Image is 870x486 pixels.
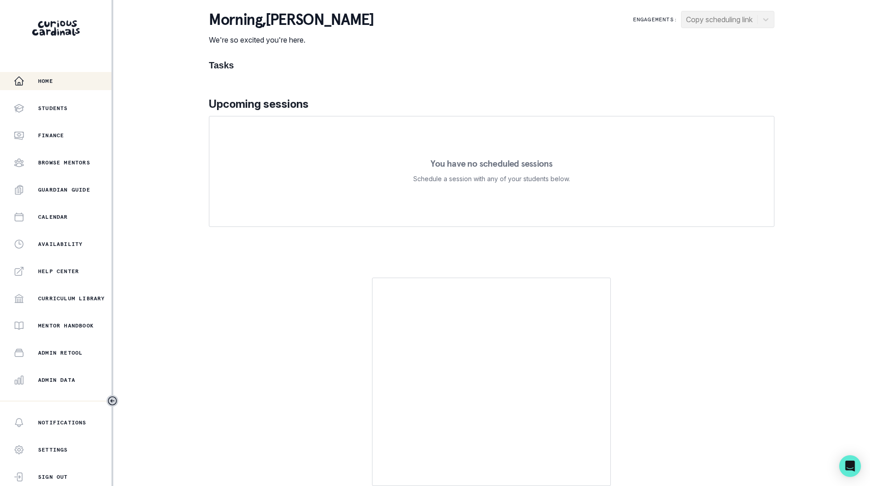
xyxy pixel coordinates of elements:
[38,295,105,302] p: Curriculum Library
[38,349,82,356] p: Admin Retool
[38,376,75,384] p: Admin Data
[38,186,90,193] p: Guardian Guide
[38,419,87,426] p: Notifications
[209,96,774,112] p: Upcoming sessions
[209,11,373,29] p: morning , [PERSON_NAME]
[38,132,64,139] p: Finance
[106,395,118,407] button: Toggle sidebar
[38,213,68,221] p: Calendar
[38,446,68,453] p: Settings
[413,173,570,184] p: Schedule a session with any of your students below.
[38,77,53,85] p: Home
[38,268,79,275] p: Help Center
[209,34,373,45] p: We're so excited you're here.
[38,241,82,248] p: Availability
[209,60,774,71] h1: Tasks
[38,159,90,166] p: Browse Mentors
[38,473,68,481] p: Sign Out
[32,20,80,36] img: Curious Cardinals Logo
[38,322,94,329] p: Mentor Handbook
[839,455,861,477] div: Open Intercom Messenger
[38,105,68,112] p: Students
[633,16,677,23] p: Engagements:
[430,159,552,168] p: You have no scheduled sessions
